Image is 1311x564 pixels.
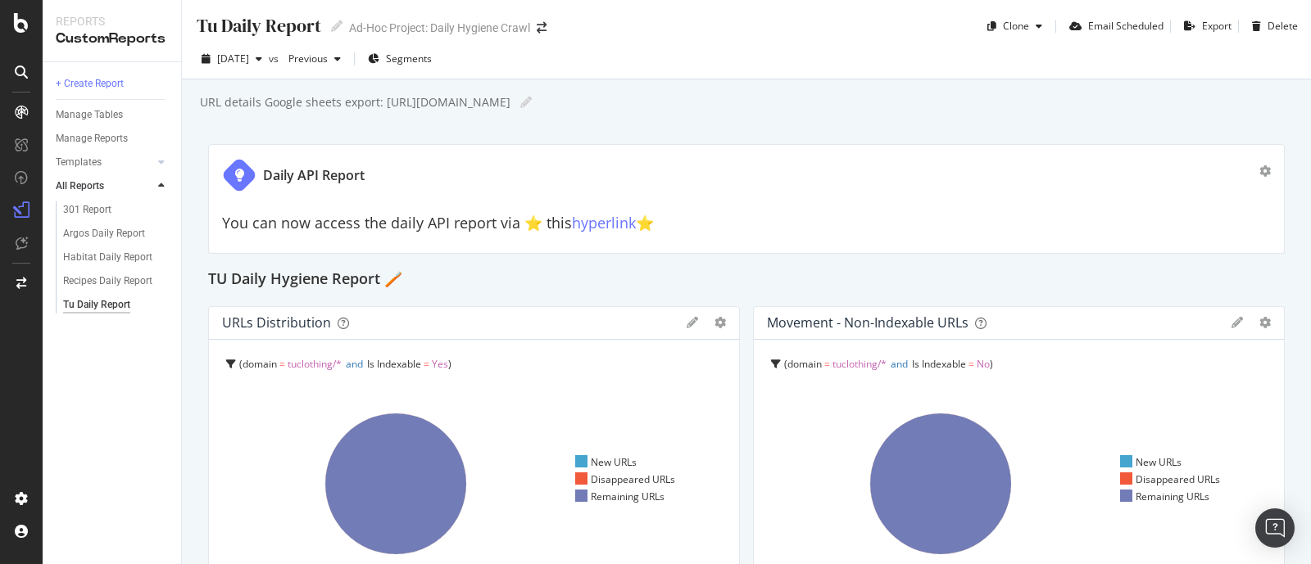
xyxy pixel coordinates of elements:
div: Open Intercom Messenger [1255,508,1295,548]
div: Manage Tables [56,106,123,124]
span: and [346,357,363,371]
div: Disappeared URLs [1120,472,1221,486]
div: CustomReports [56,29,168,48]
div: New URLs [1120,455,1182,469]
h2: You can now access the daily API report via ⭐️ this ⭐️ [222,215,1271,232]
div: Remaining URLs [575,490,665,503]
div: Recipes Daily Report [63,273,152,290]
span: Segments [386,52,432,65]
button: [DATE] [195,46,269,72]
span: = [424,357,429,371]
div: gear [714,317,726,328]
span: 2025 Aug. 18th [217,52,249,65]
span: Is Indexable [912,357,966,371]
span: domain [787,357,822,371]
a: Argos Daily Report [63,225,170,242]
span: Previous [282,52,328,65]
div: Manage Reports [56,130,128,147]
div: Ad-Hoc Project: Daily Hygiene Crawl [349,20,530,36]
a: Tu Daily Report [63,296,170,314]
span: = [824,357,830,371]
div: Movement - non-indexable URLs [767,314,969,331]
div: URL details Google sheets export: [URL][DOMAIN_NAME] [198,94,510,111]
a: Recipes Daily Report [63,273,170,290]
div: 301 Report [63,201,111,219]
a: All Reports [56,178,153,195]
a: hyperlink [572,213,636,232]
div: Tu Daily Report [195,13,321,38]
span: tuclothing/* [288,357,342,371]
button: Email Scheduled [1063,13,1164,39]
div: New URLs [575,455,637,469]
button: Delete [1245,13,1298,39]
div: Export [1202,19,1232,33]
div: Email Scheduled [1088,19,1164,33]
div: Disappeared URLs [575,472,676,486]
div: Tu Daily Report [63,296,130,314]
a: Manage Reports [56,130,170,147]
span: Yes [432,357,448,371]
h2: TU Daily Hygiene Report 🪥 [208,267,402,293]
div: URLs Distribution [222,314,331,331]
span: No [977,357,990,371]
div: Reports [56,13,168,29]
span: and [891,357,908,371]
span: Is Indexable [367,357,421,371]
div: TU Daily Hygiene Report 🪥 [208,267,1285,293]
button: Export [1177,13,1232,39]
a: Manage Tables [56,106,170,124]
a: Habitat Daily Report [63,249,170,266]
div: Argos Daily Report [63,225,145,242]
div: Daily API ReportYou can now access the daily API report via ⭐️ thishyperlink⭐️ [208,144,1285,254]
div: All Reports [56,178,104,195]
span: domain [243,357,277,371]
span: = [969,357,974,371]
i: Edit report name [520,97,532,108]
button: Clone [981,13,1049,39]
div: + Create Report [56,75,124,92]
div: arrow-right-arrow-left [537,22,547,34]
span: vs [269,52,282,65]
div: Habitat Daily Report [63,249,152,266]
span: = [279,357,285,371]
div: Remaining URLs [1120,490,1210,503]
div: Clone [1003,19,1029,33]
span: tuclothing/* [832,357,887,371]
a: 301 Report [63,201,170,219]
div: gear [1259,317,1271,328]
div: Daily API Report [263,166,365,185]
a: Templates [56,154,153,171]
button: Previous [282,46,347,72]
i: Edit report name [331,20,342,32]
a: + Create Report [56,75,170,92]
div: Delete [1268,19,1298,33]
div: gear [1259,165,1271,177]
button: Segments [361,46,438,72]
div: Templates [56,154,102,171]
